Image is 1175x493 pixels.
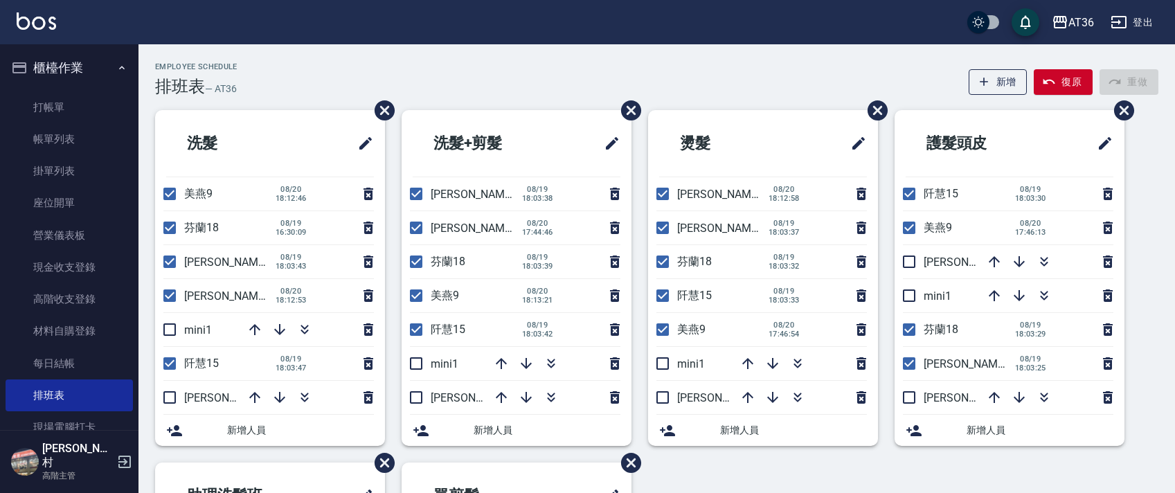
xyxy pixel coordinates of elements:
[1104,90,1136,131] span: 刪除班表
[1015,228,1046,237] span: 17:46:13
[895,415,1124,446] div: 新增人員
[184,187,213,200] span: 美燕9
[431,222,526,235] span: [PERSON_NAME]16
[1015,219,1046,228] span: 08/20
[677,222,773,235] span: [PERSON_NAME]11
[924,187,958,200] span: 阡慧15
[677,391,766,404] span: [PERSON_NAME]6
[522,287,553,296] span: 08/20
[769,296,800,305] span: 18:03:33
[184,221,219,234] span: 芬蘭18
[769,253,800,262] span: 08/19
[276,253,307,262] span: 08/19
[522,321,553,330] span: 08/19
[677,255,712,268] span: 芬蘭18
[769,287,800,296] span: 08/19
[42,442,113,469] h5: [PERSON_NAME]村
[155,415,385,446] div: 新增人員
[769,321,800,330] span: 08/20
[522,228,553,237] span: 17:44:46
[677,323,706,336] span: 美燕9
[522,262,553,271] span: 18:03:39
[1068,14,1094,31] div: AT36
[522,219,553,228] span: 08/20
[857,90,890,131] span: 刪除班表
[6,283,133,315] a: 高階收支登錄
[648,415,878,446] div: 新增人員
[431,289,459,302] span: 美燕9
[6,379,133,411] a: 排班表
[11,448,39,476] img: Person
[1088,127,1113,160] span: 修改班表的標題
[184,357,219,370] span: 阡慧15
[431,255,465,268] span: 芬蘭18
[42,469,113,482] p: 高階主管
[276,228,307,237] span: 16:30:09
[611,90,643,131] span: 刪除班表
[6,348,133,379] a: 每日結帳
[6,315,133,347] a: 材料自購登錄
[906,118,1048,168] h2: 護髮頭皮
[611,442,643,483] span: 刪除班表
[431,391,520,404] span: [PERSON_NAME]6
[969,69,1028,95] button: 新增
[184,391,280,404] span: [PERSON_NAME]16
[431,188,526,201] span: [PERSON_NAME]11
[276,287,307,296] span: 08/20
[184,256,280,269] span: [PERSON_NAME]11
[276,296,307,305] span: 18:12:53
[431,323,465,336] span: 阡慧15
[1046,8,1100,37] button: AT36
[184,323,212,337] span: mini1
[205,82,237,96] h6: — AT36
[924,221,952,234] span: 美燕9
[364,442,397,483] span: 刪除班表
[276,219,307,228] span: 08/19
[6,411,133,443] a: 現場電腦打卡
[522,185,553,194] span: 08/19
[1015,185,1046,194] span: 08/19
[276,355,307,364] span: 08/19
[769,228,800,237] span: 18:03:37
[769,330,800,339] span: 17:46:54
[364,90,397,131] span: 刪除班表
[924,391,1019,404] span: [PERSON_NAME]16
[1015,321,1046,330] span: 08/19
[522,330,553,339] span: 18:03:42
[349,127,374,160] span: 修改班表的標題
[522,296,553,305] span: 18:13:21
[1015,194,1046,203] span: 18:03:30
[6,219,133,251] a: 營業儀表板
[276,194,307,203] span: 18:12:46
[720,423,867,438] span: 新增人員
[522,253,553,262] span: 08/19
[6,123,133,155] a: 帳單列表
[402,415,631,446] div: 新增人員
[924,323,958,336] span: 芬蘭18
[6,50,133,86] button: 櫃檯作業
[17,12,56,30] img: Logo
[166,118,294,168] h2: 洗髮
[6,155,133,187] a: 掛單列表
[155,77,205,96] h3: 排班表
[431,357,458,370] span: mini1
[276,185,307,194] span: 08/20
[659,118,787,168] h2: 燙髮
[1012,8,1039,36] button: save
[184,289,273,303] span: [PERSON_NAME]6
[1015,355,1046,364] span: 08/19
[677,289,712,302] span: 阡慧15
[522,194,553,203] span: 18:03:38
[1015,364,1046,373] span: 18:03:25
[769,219,800,228] span: 08/19
[413,118,559,168] h2: 洗髮+剪髮
[769,194,800,203] span: 18:12:58
[6,187,133,219] a: 座位開單
[474,423,620,438] span: 新增人員
[155,62,237,71] h2: Employee Schedule
[769,185,800,194] span: 08/20
[1105,10,1158,35] button: 登出
[276,262,307,271] span: 18:03:43
[924,357,1019,370] span: [PERSON_NAME]11
[1015,330,1046,339] span: 18:03:29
